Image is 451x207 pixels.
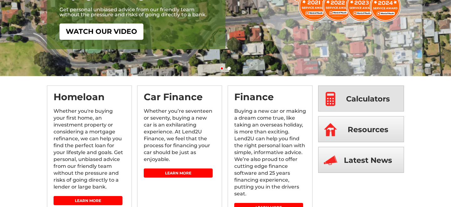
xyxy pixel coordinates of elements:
[60,23,143,40] a: WATCH OUR VIDEO
[344,147,392,173] span: Latest News
[346,86,390,112] span: Calculators
[227,67,231,70] a: 2
[54,108,125,196] p: Whether you're buying your first home, an investment property or considering a mortgage refinance...
[60,7,213,17] p: Get personal unbiased advice from our friendly team without the pressure and risks of going direc...
[234,92,306,108] h3: Finance
[144,168,213,178] a: Learn More
[220,67,224,70] a: 1
[144,92,215,108] h3: Car Finance
[318,85,404,111] a: Calculators
[318,147,404,173] a: Latest News
[144,108,215,168] p: Whether you’re seventeen or seventy, buying a new car is an exhilarating experience. At Lend2U Fi...
[54,196,122,205] a: Learn More
[348,116,389,142] span: Resources
[318,116,404,142] a: Resources
[234,108,306,203] p: Buying a new car or making a dream come true, like taking an overseas holiday, is more than excit...
[54,92,125,108] h3: Homeloan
